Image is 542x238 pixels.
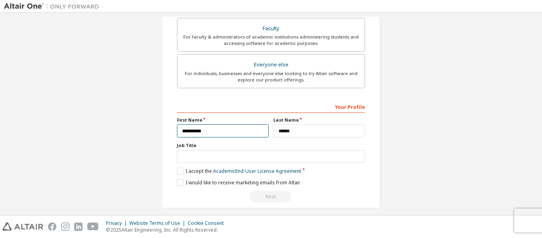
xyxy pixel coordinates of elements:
label: First Name [177,117,269,123]
img: youtube.svg [87,223,99,231]
label: Job Title [177,142,365,149]
img: Altair One [4,2,103,10]
div: Faculty [182,23,360,34]
img: facebook.svg [48,223,56,231]
label: Last Name [273,117,365,123]
img: linkedin.svg [74,223,83,231]
a: Academic End-User License Agreement [213,168,301,174]
div: Cookie Consent [188,220,229,226]
label: I accept the [177,168,301,174]
img: instagram.svg [61,223,69,231]
label: I would like to receive marketing emails from Altair [177,179,300,186]
div: Website Terms of Use [129,220,188,226]
p: © 2025 Altair Engineering, Inc. All Rights Reserved. [106,226,229,233]
img: altair_logo.svg [2,223,43,231]
div: Everyone else [182,59,360,70]
div: Read and acccept EULA to continue [177,191,365,203]
div: For individuals, businesses and everyone else looking to try Altair software and explore our prod... [182,70,360,83]
div: Your Profile [177,100,365,113]
div: For faculty & administrators of academic institutions administering students and accessing softwa... [182,34,360,46]
div: Privacy [106,220,129,226]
